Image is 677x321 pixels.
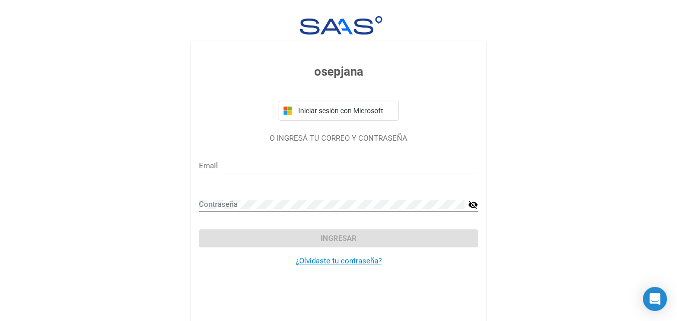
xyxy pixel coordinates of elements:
[199,229,478,247] button: Ingresar
[279,101,399,121] button: Iniciar sesión con Microsoft
[468,199,478,211] mat-icon: visibility_off
[199,133,478,144] p: O INGRESÁ TU CORREO Y CONTRASEÑA
[321,234,357,243] span: Ingresar
[643,287,667,311] div: Open Intercom Messenger
[296,107,394,115] span: Iniciar sesión con Microsoft
[199,63,478,81] h3: osepjana
[296,256,382,265] a: ¿Olvidaste tu contraseña?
